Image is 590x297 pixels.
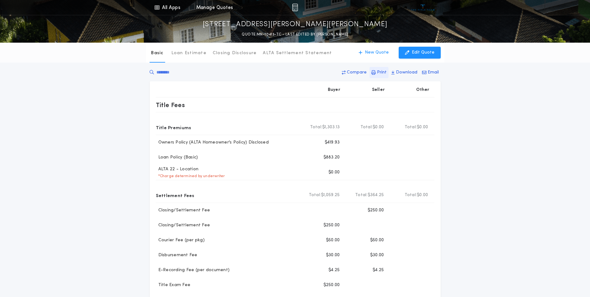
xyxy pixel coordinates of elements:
p: QUOTE MN-10413-TC - LAST EDITED BY [PERSON_NAME] [242,31,348,38]
b: Total: [309,192,321,198]
p: Loan Policy (Basic) [156,154,198,161]
button: Compare [340,67,369,78]
p: Buyer [328,87,340,93]
p: Title Fees [156,100,185,110]
p: $250.00 [368,207,384,214]
p: Closing/Settlement Fee [156,207,210,214]
b: Total: [405,192,417,198]
p: E-Recording Fee (per document) [156,267,230,273]
button: Download [389,67,419,78]
p: Edit Quote [412,49,434,56]
p: Disbursement Fee [156,252,197,258]
button: New Quote [352,47,395,59]
p: Print [377,69,387,76]
p: $419.93 [325,139,340,146]
p: Owners Policy (ALTA Homeowner's Policy) Disclosed [156,139,269,146]
b: Total: [360,124,373,130]
span: $0.00 [417,192,428,198]
p: Compare [347,69,367,76]
p: * Charge determined by underwriter [156,174,225,179]
p: $50.00 [370,237,384,243]
p: $4.25 [373,267,384,273]
p: New Quote [365,49,389,56]
span: $1,303.13 [322,124,340,130]
p: Email [428,69,439,76]
p: $30.00 [370,252,384,258]
p: Courier Fee (per pkg) [156,237,205,243]
span: $364.25 [368,192,384,198]
p: $30.00 [326,252,340,258]
span: $0.00 [417,124,428,130]
p: $4.25 [328,267,340,273]
b: Total: [310,124,323,130]
span: $0.00 [373,124,384,130]
button: Edit Quote [399,47,441,59]
p: Other [416,87,429,93]
p: ALTA 22 - Location [156,166,199,172]
p: Settlement Fees [156,190,194,200]
p: Seller [372,87,385,93]
button: Print [369,67,388,78]
p: Title Exam Fee [156,282,191,288]
p: ALTA Settlement Statement [263,50,332,56]
b: Total: [405,124,417,130]
b: Total: [355,192,368,198]
img: img [292,4,298,11]
p: Title Premiums [156,122,191,132]
button: Email [420,67,441,78]
p: Basic [151,50,163,56]
span: $1,059.25 [321,192,340,198]
p: $250.00 [323,282,340,288]
p: $0.00 [328,169,340,176]
p: [STREET_ADDRESS][PERSON_NAME][PERSON_NAME] [203,20,388,30]
img: vs-icon [411,4,434,11]
p: $883.20 [323,154,340,161]
p: Loan Estimate [171,50,207,56]
p: $50.00 [326,237,340,243]
p: $250.00 [323,222,340,229]
p: Closing/Settlement Fee [156,222,210,229]
p: Download [396,69,417,76]
p: Closing Disclosure [213,50,257,56]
